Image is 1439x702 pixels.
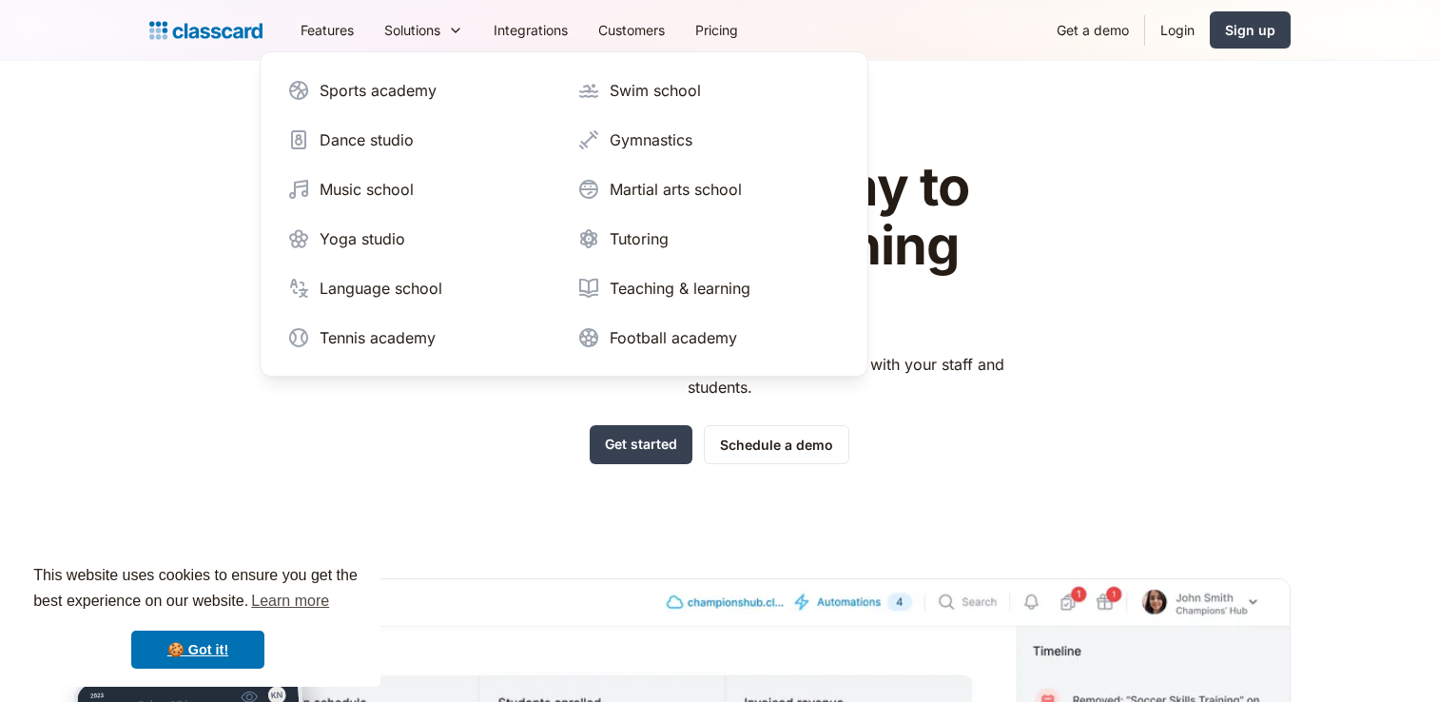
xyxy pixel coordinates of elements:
[610,178,742,201] div: Martial arts school
[320,277,442,300] div: Language school
[570,71,848,109] a: Swim school
[1041,9,1144,51] a: Get a demo
[570,170,848,208] a: Martial arts school
[280,121,558,159] a: Dance studio
[570,121,848,159] a: Gymnastics
[320,326,436,349] div: Tennis academy
[610,277,750,300] div: Teaching & learning
[680,9,753,51] a: Pricing
[610,128,692,151] div: Gymnastics
[570,319,848,357] a: Football academy
[320,79,437,102] div: Sports academy
[280,71,558,109] a: Sports academy
[280,269,558,307] a: Language school
[1145,9,1210,51] a: Login
[1210,11,1291,49] a: Sign up
[478,9,583,51] a: Integrations
[15,546,380,687] div: cookieconsent
[590,425,692,464] a: Get started
[570,220,848,258] a: Tutoring
[285,9,369,51] a: Features
[320,227,405,250] div: Yoga studio
[33,564,362,615] span: This website uses cookies to ensure you get the best experience on our website.
[610,79,701,102] div: Swim school
[280,319,558,357] a: Tennis academy
[248,587,332,615] a: learn more about cookies
[583,9,680,51] a: Customers
[280,170,558,208] a: Music school
[260,51,868,377] nav: Solutions
[570,269,848,307] a: Teaching & learning
[369,9,478,51] div: Solutions
[1225,20,1275,40] div: Sign up
[320,128,414,151] div: Dance studio
[704,425,849,464] a: Schedule a demo
[610,326,737,349] div: Football academy
[149,17,263,44] a: home
[610,227,669,250] div: Tutoring
[320,178,414,201] div: Music school
[280,220,558,258] a: Yoga studio
[384,20,440,40] div: Solutions
[131,631,264,669] a: dismiss cookie message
